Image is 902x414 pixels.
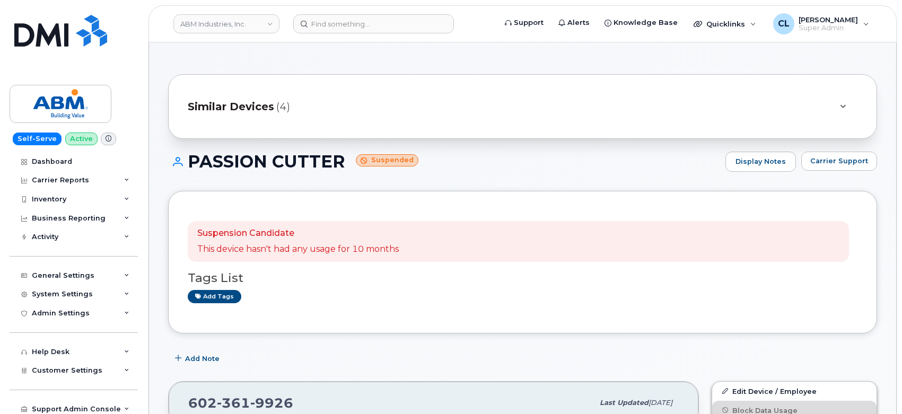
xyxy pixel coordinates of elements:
small: Suspended [356,154,418,166]
span: 9926 [250,395,293,411]
h3: Tags List [188,271,857,285]
span: Similar Devices [188,99,274,114]
p: This device hasn't had any usage for 10 months [197,243,399,256]
button: Add Note [168,349,229,368]
p: Suspension Candidate [197,227,399,240]
span: Last updated [600,399,649,407]
span: Carrier Support [810,156,868,166]
span: 602 [188,395,293,411]
a: Display Notes [725,152,796,172]
button: Carrier Support [801,152,877,171]
h1: PASSION CUTTER [168,152,720,171]
a: Add tags [188,290,241,303]
a: Edit Device / Employee [712,382,877,401]
span: [DATE] [649,399,672,407]
span: (4) [276,99,290,114]
span: 361 [217,395,250,411]
span: Add Note [185,354,220,364]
